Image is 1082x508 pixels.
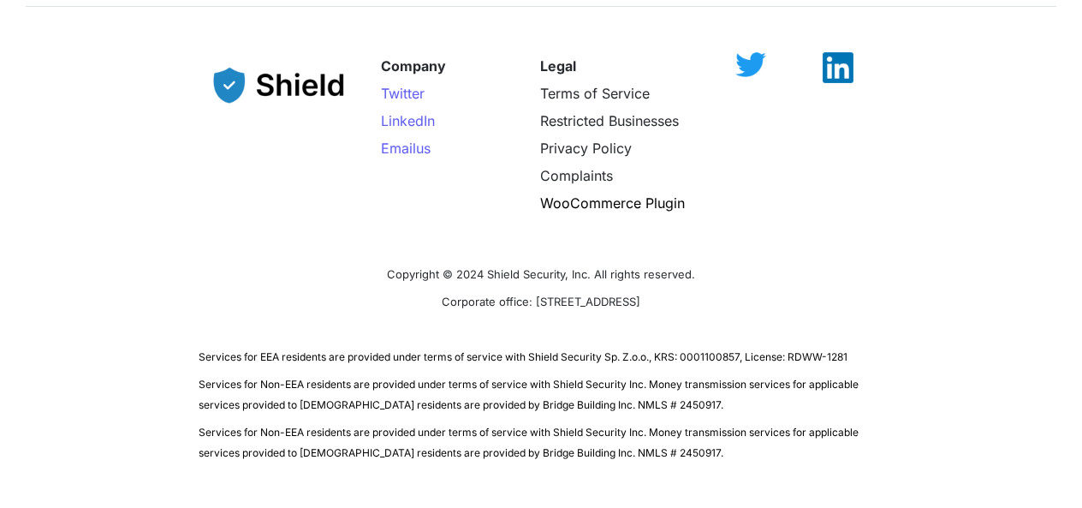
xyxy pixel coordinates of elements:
[381,57,446,75] strong: Company
[540,167,613,184] a: Complaints
[381,85,425,102] a: Twitter
[540,140,632,157] a: Privacy Policy
[442,295,640,308] span: Corporate office: [STREET_ADDRESS]
[381,140,431,157] a: Emailus
[540,57,576,75] strong: Legal
[199,378,861,411] span: Services for Non-EEA residents are provided under terms of service with Shield Security Inc. Mone...
[381,112,435,129] a: LinkedIn
[381,140,416,157] span: Email
[199,426,861,459] span: Services for Non-EEA residents are provided under terms of service with Shield Security Inc. Mone...
[540,194,685,212] a: WooCommerce Plugin
[387,267,695,281] span: Copyright © 2024 Shield Security, Inc. All rights reserved.
[416,140,431,157] span: us
[540,85,650,102] a: Terms of Service
[199,350,847,363] span: Services for EEA residents are provided under terms of service with Shield Security Sp. Z.o.o., K...
[540,112,679,129] a: Restricted Businesses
